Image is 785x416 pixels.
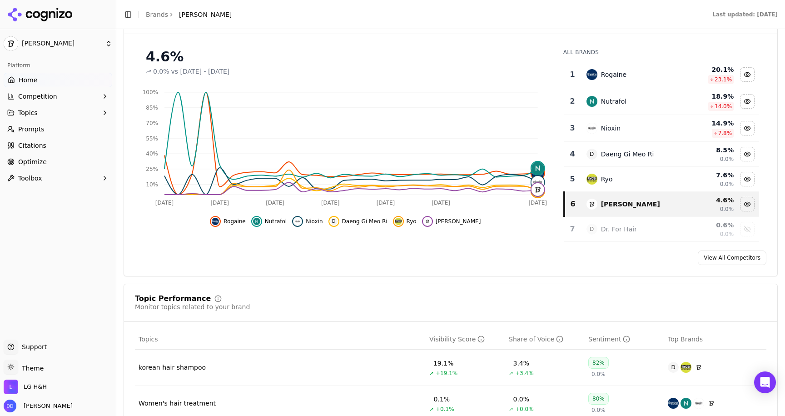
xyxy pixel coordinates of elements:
[4,155,112,169] a: Optimize
[715,76,732,83] span: 23.1 %
[135,295,211,302] div: Topic Performance
[668,398,679,409] img: rogaine
[668,335,703,344] span: Top Brands
[601,70,627,79] div: Rogaine
[586,123,597,134] img: nioxin
[664,329,766,350] th: Top Brands
[698,251,766,265] a: View All Competitors
[143,89,158,95] tspan: 100%
[532,162,544,175] img: nutrafol
[436,218,481,225] span: [PERSON_NAME]
[668,362,679,373] span: D
[19,75,37,85] span: Home
[509,335,563,344] div: Share of Voice
[601,200,660,209] div: [PERSON_NAME]
[740,94,755,109] button: Hide nutrafol data
[4,105,112,120] button: Topics
[684,119,734,128] div: 14.9 %
[588,335,630,344] div: Sentiment
[18,157,47,166] span: Optimize
[740,67,755,82] button: Hide rogaine data
[591,371,606,378] span: 0.0%
[155,200,174,206] tspan: [DATE]
[135,302,250,311] div: Monitor topics related to your brand
[139,399,216,408] a: Women's hair treatment
[139,335,158,344] span: Topics
[740,121,755,135] button: Hide nioxin data
[564,88,759,115] tr: 2nutrafolNutrafol18.9%14.0%Hide nutrafol data
[693,362,704,373] img: dr. groot
[515,406,534,413] span: +0.0%
[564,217,759,242] tr: 7DDr. For Hair0.6%0.0%Show dr. for hair data
[563,49,759,56] div: All Brands
[342,218,388,225] span: Daeng Gi Meo Ri
[706,398,717,409] img: dr. groot
[568,96,577,107] div: 2
[434,395,450,404] div: 0.1%
[505,329,585,350] th: shareOfVoice
[18,365,44,372] span: Theme
[712,11,778,18] div: Last updated: [DATE]
[212,218,219,225] img: rogaine
[4,380,18,394] img: LG H&H
[718,130,732,137] span: 7.8 %
[588,357,609,369] div: 82%
[586,174,597,185] img: ryo
[18,342,47,351] span: Support
[4,73,112,87] a: Home
[424,218,431,225] img: dr. groot
[292,216,323,227] button: Hide nioxin data
[24,383,47,391] span: LG H&H
[429,335,485,344] div: Visibility Score
[601,97,627,106] div: Nutrafol
[179,10,232,19] span: [PERSON_NAME]
[294,218,301,225] img: nioxin
[586,96,597,107] img: nutrafol
[146,181,158,188] tspan: 10%
[4,400,73,412] button: Open user button
[684,145,734,155] div: 8.5 %
[568,174,577,185] div: 5
[586,224,597,235] span: D
[684,170,734,180] div: 7.6 %
[740,172,755,186] button: Hide ryo data
[321,200,340,206] tspan: [DATE]
[146,150,158,157] tspan: 40%
[4,138,112,153] a: Citations
[509,370,513,377] span: ↗
[432,200,450,206] tspan: [DATE]
[328,216,388,227] button: Hide daeng gi meo ri data
[18,125,45,134] span: Prompts
[4,400,16,412] img: Dmitry Dobrenko
[407,218,417,225] span: Ryo
[436,406,454,413] span: +0.1%
[266,200,284,206] tspan: [DATE]
[306,218,323,225] span: Nioxin
[693,398,704,409] img: nioxin
[429,406,434,413] span: ↗
[586,199,597,210] img: dr. groot
[146,105,158,111] tspan: 85%
[684,65,734,74] div: 20.1 %
[591,406,606,414] span: 0.0%
[715,103,732,110] span: 14.0 %
[436,370,457,377] span: +19.1%
[224,218,245,225] span: Rogaine
[601,225,637,234] div: Dr. For Hair
[377,200,395,206] tspan: [DATE]
[564,192,759,217] tr: 6dr. groot[PERSON_NAME]4.6%0.0%Hide dr. groot data
[515,370,534,377] span: +3.4%
[146,120,158,126] tspan: 70%
[4,89,112,104] button: Competition
[568,224,577,235] div: 7
[509,406,513,413] span: ↗
[393,216,417,227] button: Hide ryo data
[532,183,544,196] img: dr. groot
[135,329,426,350] th: Topics
[146,11,168,18] a: Brands
[684,221,734,230] div: 0.6 %
[564,167,759,192] tr: 5ryoRyo7.6%0.0%Hide ryo data
[18,141,46,150] span: Citations
[564,61,759,88] tr: 1rogaineRogaine20.1%23.1%Hide rogaine data
[153,67,169,76] span: 0.0%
